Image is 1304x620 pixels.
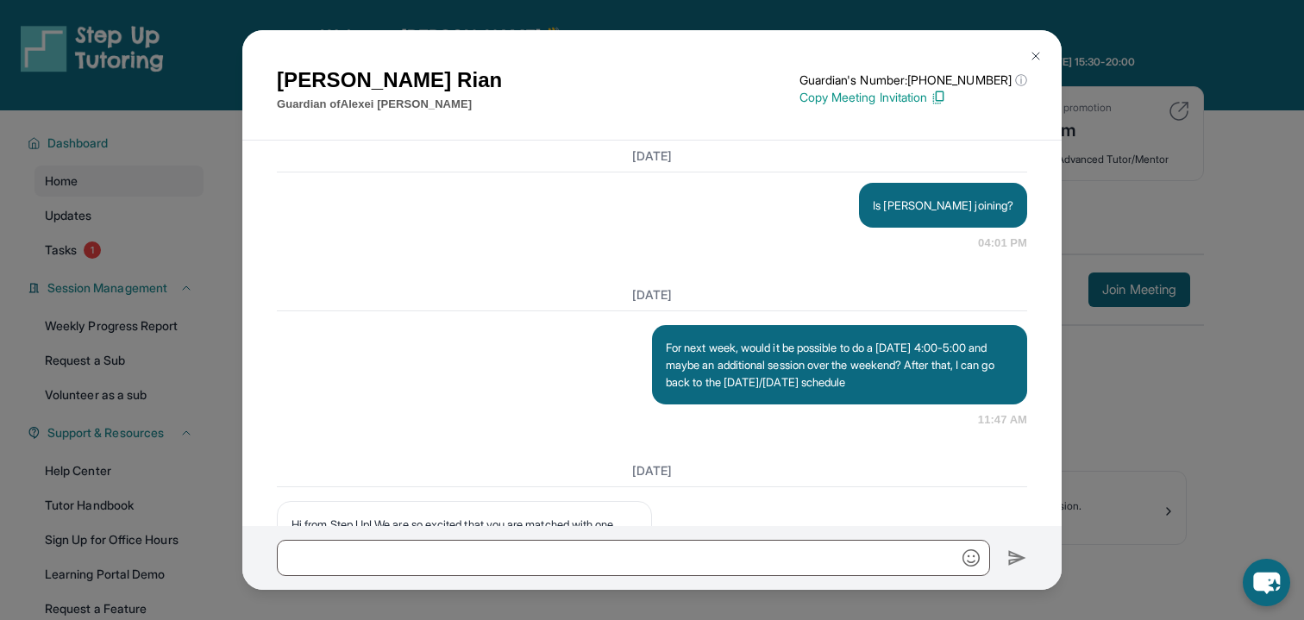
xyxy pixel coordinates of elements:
h3: [DATE] [277,147,1027,165]
h3: [DATE] [277,462,1027,479]
p: Is [PERSON_NAME] joining? [873,197,1013,214]
p: Guardian of Alexei [PERSON_NAME] [277,96,502,113]
img: Emoji [962,549,980,567]
p: Hi from Step Up! We are so excited that you are matched with one another. Please continue to use ... [292,516,637,585]
img: Copy Icon [931,90,946,105]
img: Close Icon [1029,49,1043,63]
p: For next week, would it be possible to do a [DATE] 4:00-5:00 and maybe an additional session over... [666,339,1013,391]
h3: [DATE] [277,286,1027,304]
h1: [PERSON_NAME] Rian [277,65,502,96]
p: Guardian's Number: [PHONE_NUMBER] [799,72,1027,89]
img: Send icon [1007,548,1027,568]
p: Copy Meeting Invitation [799,89,1027,106]
span: 04:01 PM [978,235,1027,252]
button: chat-button [1243,559,1290,606]
span: 11:47 AM [978,411,1027,429]
span: ⓘ [1015,72,1027,89]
